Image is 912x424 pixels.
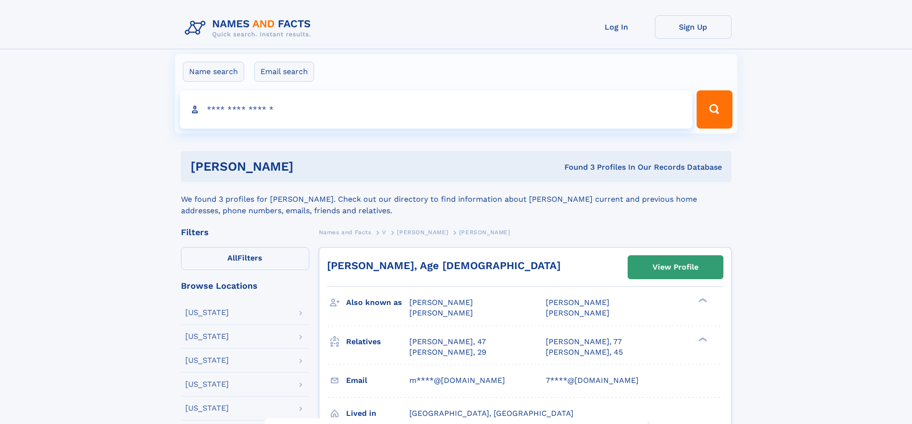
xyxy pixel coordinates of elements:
[181,282,309,290] div: Browse Locations
[696,297,708,304] div: ❯
[546,337,622,347] a: [PERSON_NAME], 77
[397,229,448,236] span: [PERSON_NAME]
[409,298,473,307] span: [PERSON_NAME]
[191,161,429,173] h1: [PERSON_NAME]
[327,260,561,272] a: [PERSON_NAME], Age [DEMOGRAPHIC_DATA]
[409,308,473,317] span: [PERSON_NAME]
[180,90,693,129] input: search input
[397,226,448,238] a: [PERSON_NAME]
[382,229,386,236] span: V
[628,256,723,279] a: View Profile
[181,182,732,217] div: We found 3 profiles for [PERSON_NAME]. Check out our directory to find information about [PERSON_...
[409,337,486,347] a: [PERSON_NAME], 47
[346,294,409,311] h3: Also known as
[185,309,229,316] div: [US_STATE]
[697,90,732,129] button: Search Button
[653,256,698,278] div: View Profile
[181,228,309,237] div: Filters
[346,372,409,389] h3: Email
[254,62,314,82] label: Email search
[546,347,623,358] a: [PERSON_NAME], 45
[429,162,722,173] div: Found 3 Profiles In Our Records Database
[459,229,510,236] span: [PERSON_NAME]
[181,247,309,270] label: Filters
[183,62,244,82] label: Name search
[185,357,229,364] div: [US_STATE]
[546,308,609,317] span: [PERSON_NAME]
[546,298,609,307] span: [PERSON_NAME]
[409,409,574,418] span: [GEOGRAPHIC_DATA], [GEOGRAPHIC_DATA]
[409,347,486,358] a: [PERSON_NAME], 29
[185,404,229,412] div: [US_STATE]
[382,226,386,238] a: V
[346,405,409,422] h3: Lived in
[227,253,237,262] span: All
[185,333,229,340] div: [US_STATE]
[655,15,732,39] a: Sign Up
[319,226,372,238] a: Names and Facts
[578,15,655,39] a: Log In
[185,381,229,388] div: [US_STATE]
[346,334,409,350] h3: Relatives
[696,336,708,342] div: ❯
[181,15,319,41] img: Logo Names and Facts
